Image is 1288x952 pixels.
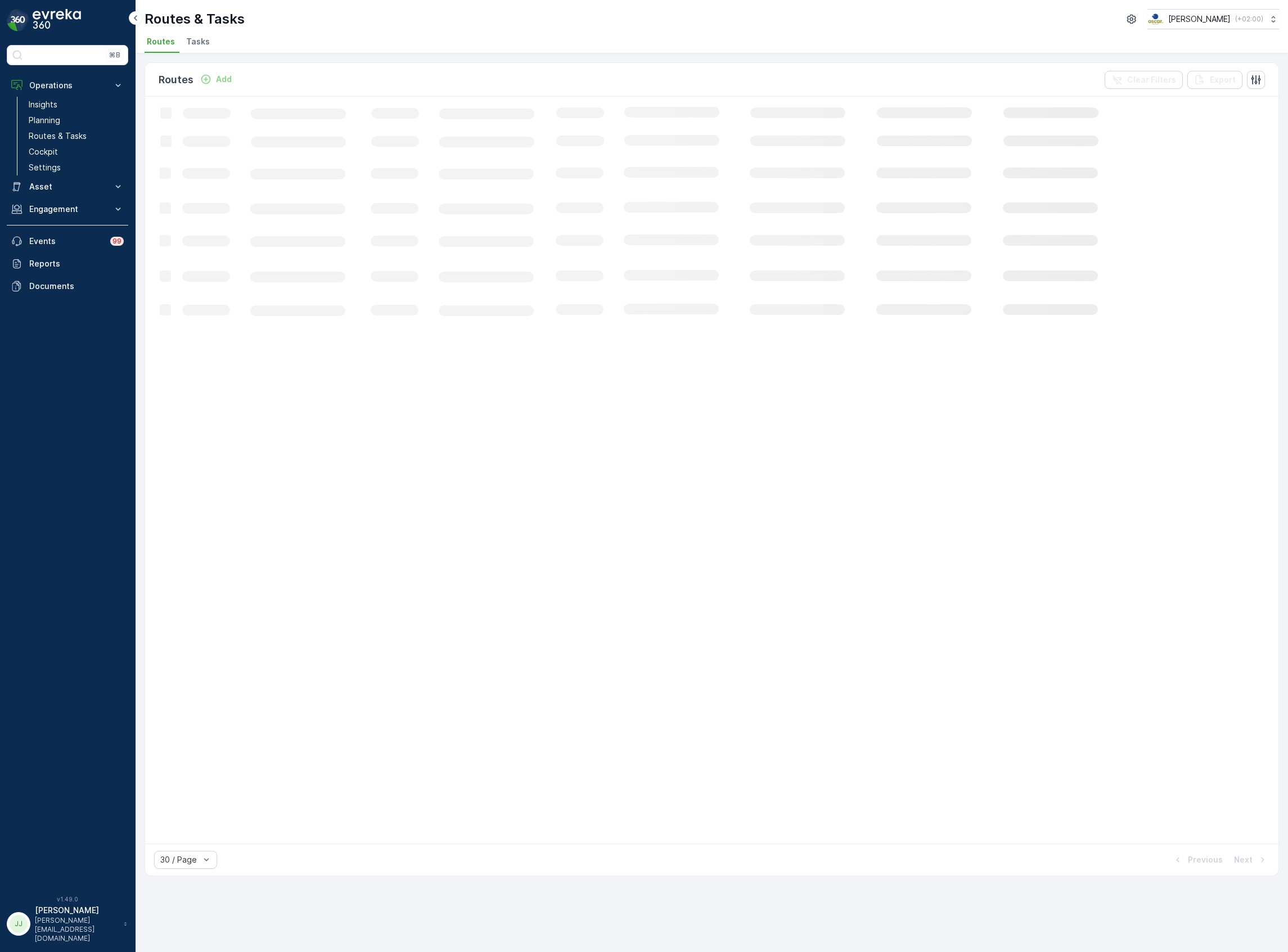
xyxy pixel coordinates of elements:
[24,144,128,160] a: Cockpit
[1235,15,1263,24] p: ( +02:00 )
[35,905,118,916] p: [PERSON_NAME]
[24,128,128,144] a: Routes & Tasks
[29,236,103,247] p: Events
[29,204,106,215] p: Engagement
[1171,853,1224,867] button: Previous
[7,896,128,903] span: v 1.49.0
[24,112,128,128] a: Planning
[7,9,29,31] img: logo
[1168,13,1231,25] p: [PERSON_NAME]
[1233,853,1269,867] button: Next
[216,74,232,85] p: Add
[112,237,121,246] p: 99
[24,160,128,175] a: Settings
[10,915,28,933] div: JJ
[29,80,106,91] p: Operations
[7,252,128,275] a: Reports
[7,175,128,198] button: Asset
[29,181,106,192] p: Asset
[1105,71,1183,89] button: Clear Filters
[147,36,175,47] span: Routes
[35,916,118,943] p: [PERSON_NAME][EMAIL_ADDRESS][DOMAIN_NAME]
[29,146,58,157] p: Cockpit
[7,230,128,252] a: Events99
[1147,13,1164,25] img: basis-logo_rgb2x.png
[1147,9,1279,29] button: [PERSON_NAME](+02:00)
[145,10,245,28] p: Routes & Tasks
[29,130,87,142] p: Routes & Tasks
[196,73,236,86] button: Add
[159,72,193,88] p: Routes
[7,74,128,97] button: Operations
[186,36,210,47] span: Tasks
[109,51,120,60] p: ⌘B
[29,258,124,269] p: Reports
[33,9,81,31] img: logo_dark-DEwI_e13.png
[7,905,128,943] button: JJ[PERSON_NAME][PERSON_NAME][EMAIL_ADDRESS][DOMAIN_NAME]
[29,281,124,292] p: Documents
[1188,854,1223,865] p: Previous
[7,275,128,297] a: Documents
[29,115,60,126] p: Planning
[29,162,61,173] p: Settings
[7,198,128,220] button: Engagement
[24,97,128,112] a: Insights
[1127,74,1176,85] p: Clear Filters
[1234,854,1253,865] p: Next
[1210,74,1236,85] p: Export
[1187,71,1242,89] button: Export
[29,99,57,110] p: Insights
